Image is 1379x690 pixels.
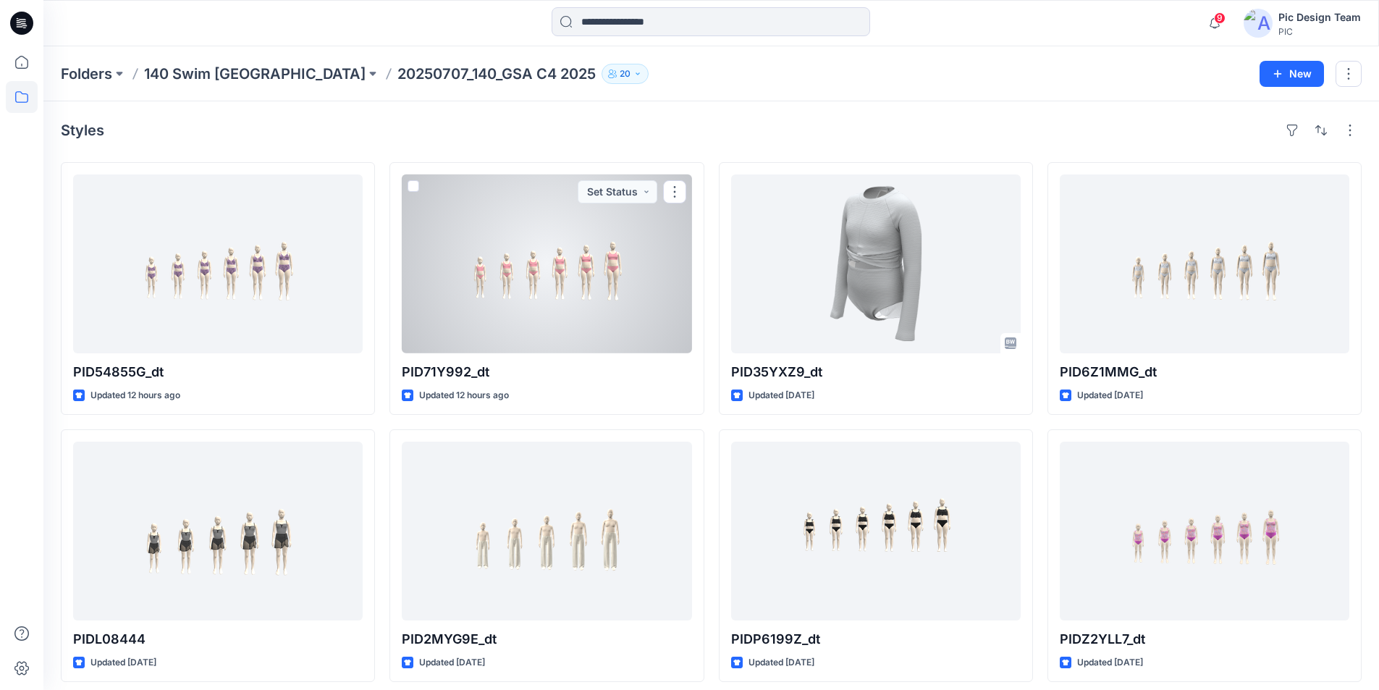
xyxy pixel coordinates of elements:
h4: Styles [61,122,104,139]
a: PIDZ2YLL7_dt [1060,442,1349,620]
p: PIDZ2YLL7_dt [1060,629,1349,649]
p: Updated [DATE] [419,655,485,670]
p: Updated 12 hours ago [90,388,180,403]
p: 20250707_140_GSA C4 2025 [397,64,596,84]
p: Updated [DATE] [90,655,156,670]
a: PID71Y992_dt [402,174,691,353]
p: PIDP6199Z_dt [731,629,1021,649]
p: PIDL08444 [73,629,363,649]
p: PID71Y992_dt [402,362,691,382]
a: PID54855G_dt [73,174,363,353]
p: PID54855G_dt [73,362,363,382]
a: PIDL08444 [73,442,363,620]
p: Updated [DATE] [748,388,814,403]
p: Updated [DATE] [1077,388,1143,403]
p: Updated [DATE] [748,655,814,670]
p: PID2MYG9E_dt [402,629,691,649]
p: PID6Z1MMG_dt [1060,362,1349,382]
p: PID35YXZ9_dt [731,362,1021,382]
button: 20 [602,64,649,84]
a: PID2MYG9E_dt [402,442,691,620]
button: New [1260,61,1324,87]
p: 20 [620,66,631,82]
span: 9 [1214,12,1226,24]
a: 140 Swim [GEOGRAPHIC_DATA] [144,64,366,84]
img: avatar [1244,9,1273,38]
p: Updated [DATE] [1077,655,1143,670]
div: Pic Design Team [1278,9,1361,26]
a: Folders [61,64,112,84]
a: PID6Z1MMG_dt [1060,174,1349,353]
p: Updated 12 hours ago [419,388,509,403]
a: PID35YXZ9_dt [731,174,1021,353]
a: PIDP6199Z_dt [731,442,1021,620]
div: PIC [1278,26,1361,37]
